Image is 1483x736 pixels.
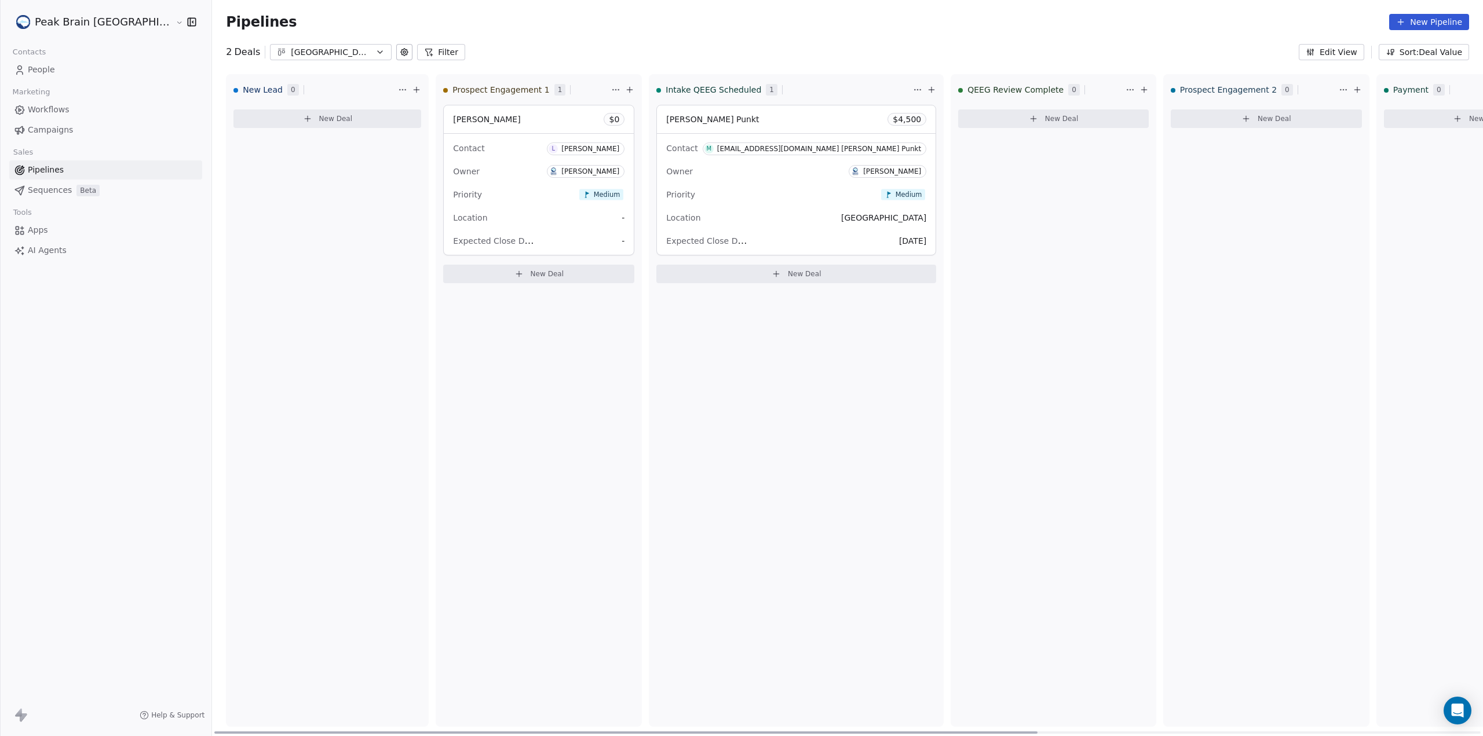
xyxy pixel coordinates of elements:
[594,190,620,199] span: Medium
[453,144,484,153] span: Contact
[531,269,564,279] span: New Deal
[14,12,168,32] button: Peak Brain [GEOGRAPHIC_DATA]
[958,109,1149,128] button: New Deal
[622,212,624,224] span: -
[561,167,619,175] div: [PERSON_NAME]
[291,46,371,58] div: [GEOGRAPHIC_DATA]
[28,184,72,196] span: Sequences
[16,15,30,29] img: Peak%20Brain%20Logo.png
[666,213,700,222] span: Location
[1433,84,1445,96] span: 0
[622,235,624,247] span: -
[28,104,70,116] span: Workflows
[417,44,465,60] button: Filter
[896,190,922,199] span: Medium
[1389,14,1469,30] button: New Pipeline
[140,711,204,720] a: Help & Support
[666,115,759,124] span: [PERSON_NAME] Punkt
[9,120,202,140] a: Campaigns
[766,84,777,96] span: 1
[151,711,204,720] span: Help & Support
[1393,84,1429,96] span: Payment
[9,221,202,240] a: Apps
[8,83,55,101] span: Marketing
[452,84,549,96] span: Prospect Engagement 1
[9,160,202,180] a: Pipelines
[666,167,693,176] span: Owner
[656,105,936,255] div: [PERSON_NAME] Punkt$4,500ContactM[EMAIL_ADDRESS][DOMAIN_NAME] [PERSON_NAME] PunktOwnerM[PERSON_NA...
[1299,44,1364,60] button: Edit View
[226,45,260,59] div: 2
[788,269,821,279] span: New Deal
[1068,84,1080,96] span: 0
[1281,84,1293,96] span: 0
[9,181,202,200] a: SequencesBeta
[1258,114,1291,123] span: New Deal
[1045,114,1079,123] span: New Deal
[1171,109,1362,128] button: New Deal
[443,265,634,283] button: New Deal
[226,14,297,30] span: Pipelines
[656,75,911,105] div: Intake QEEG Scheduled1
[666,190,695,199] span: Priority
[549,167,558,176] img: M
[243,84,283,96] span: New Lead
[453,167,480,176] span: Owner
[841,213,926,222] span: [GEOGRAPHIC_DATA]
[453,190,482,199] span: Priority
[554,84,566,96] span: 1
[28,164,64,176] span: Pipelines
[1171,75,1336,105] div: Prospect Engagement 20
[28,224,48,236] span: Apps
[666,84,761,96] span: Intake QEEG Scheduled
[233,109,421,128] button: New Deal
[717,145,921,153] div: [EMAIL_ADDRESS][DOMAIN_NAME] [PERSON_NAME] Punkt
[9,241,202,260] a: AI Agents
[666,235,751,246] span: Expected Close Date
[551,144,555,153] div: L
[1444,697,1471,724] div: Open Intercom Messenger
[561,145,619,153] div: [PERSON_NAME]
[1180,84,1277,96] span: Prospect Engagement 2
[28,244,67,257] span: AI Agents
[28,64,55,76] span: People
[443,75,609,105] div: Prospect Engagement 11
[958,75,1123,105] div: QEEG Review Complete0
[233,75,396,105] div: New Lead0
[287,84,299,96] span: 0
[967,84,1064,96] span: QEEG Review Complete
[9,100,202,119] a: Workflows
[656,265,936,283] button: New Deal
[1379,44,1469,60] button: Sort: Deal Value
[453,213,487,222] span: Location
[609,113,619,125] span: $ 0
[706,144,711,153] div: M
[851,167,860,176] img: M
[863,167,921,175] div: [PERSON_NAME]
[666,144,697,153] span: Contact
[8,144,38,161] span: Sales
[28,124,73,136] span: Campaigns
[899,236,926,246] span: [DATE]
[453,115,520,124] span: [PERSON_NAME]
[8,204,36,221] span: Tools
[76,185,100,196] span: Beta
[235,45,261,59] span: Deals
[443,105,634,255] div: [PERSON_NAME]$0ContactL[PERSON_NAME]OwnerM[PERSON_NAME]PriorityMediumLocation-Expected Close Date-
[9,60,202,79] a: People
[453,235,538,246] span: Expected Close Date
[8,43,51,61] span: Contacts
[35,14,173,30] span: Peak Brain [GEOGRAPHIC_DATA]
[893,113,921,125] span: $ 4,500
[319,114,353,123] span: New Deal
